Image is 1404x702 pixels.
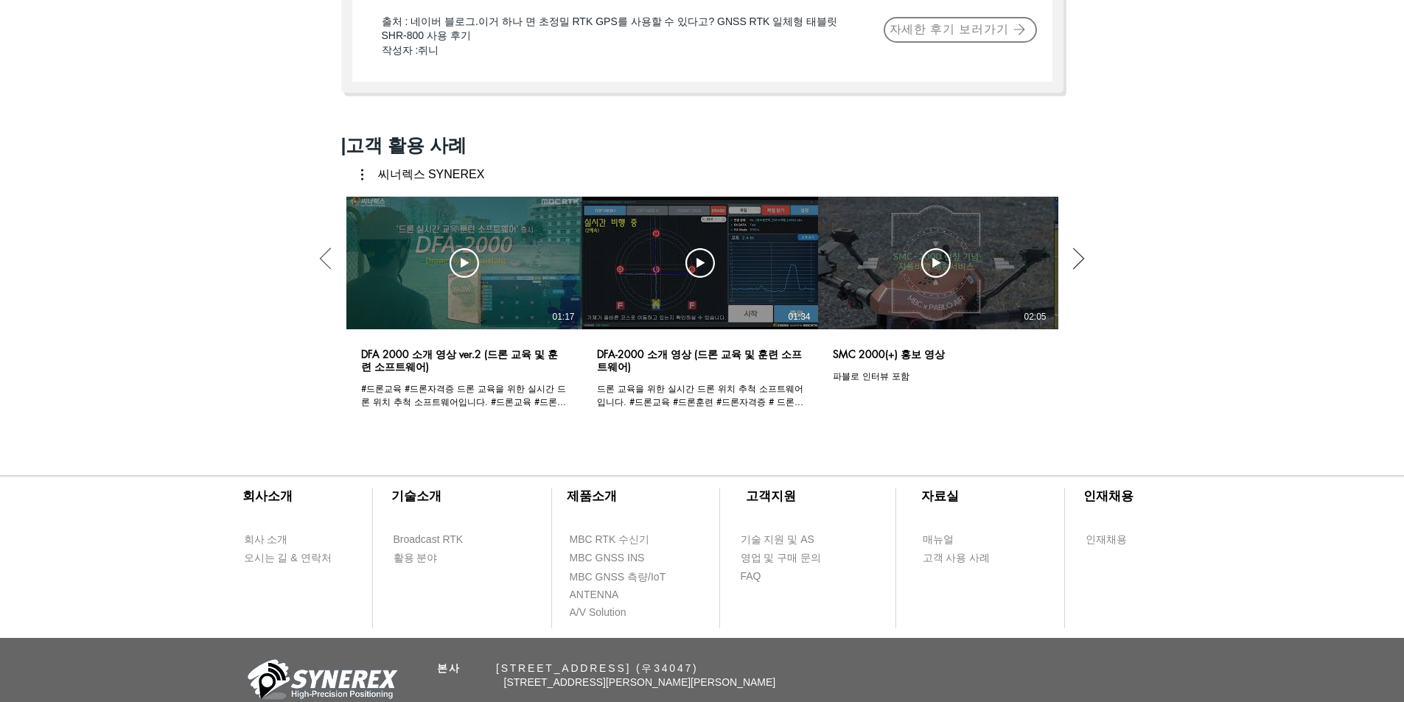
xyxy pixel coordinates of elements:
a: MBC GNSS INS [569,549,661,567]
span: 본사 [437,662,462,674]
span: 오시는 길 & 연락처 [244,551,332,566]
a: 이거 하나 면 초정밀 RTK GPS를 사용할 수 있다고? GNSS RTK 일체형 태블릿 [478,15,837,27]
a: MBC RTK 수신기 [569,530,680,549]
span: 고객 사용 사례 [923,551,991,566]
a: Broadcast RTK [393,530,478,549]
button: 동영상 보기 [921,248,951,278]
div: 드론 교육을 위한 실시간 드론 위치 추척 소프트웨어입니다. #드론교육 #드론훈련 #드론자격증 # 드론교육소프트웨어 # 드론시험 [597,382,803,410]
span: A/V Solution [570,606,626,620]
h3: DFA-2000 소개 영상 (드론 교육 및 훈련 소프트웨어) [597,347,803,374]
span: [STREET_ADDRESS][PERSON_NAME][PERSON_NAME] [504,676,776,688]
a: 고객 사용 사례 [922,549,1007,567]
a: 자세한 후기 보러가기 [884,17,1037,43]
a: 회사 소개 [243,530,328,549]
span: ​자료실 [921,489,959,503]
button: 동영상 보기 [450,248,479,278]
a: 활용 분야 [393,549,478,567]
a: A/V Solution [569,603,654,622]
button: DFA 2000 소개 영상 ver.2 (드론 교육 및 훈련 소프트웨어)#드론교육 #드론자격증 드론 교육을 위한 실시간 드론 위치 추척 소프트웨어입니다. #드론교육 #드론훈련 ... [346,329,582,410]
a: FAQ [740,567,825,586]
a: 영업 및 구매 문의 [740,549,825,567]
div: 02:05 [1024,312,1046,322]
a: 기술 지원 및 AS [740,530,851,549]
button: 다음 동영상 [1058,194,1099,326]
span: 영업 및 구매 문의 [741,551,822,566]
span: FAQ [741,569,761,584]
span: ​제품소개 [567,489,617,503]
iframe: Wix Chat [1131,238,1404,702]
main: "씨너렉스 SYNEREX" 채널 동영상 위젯 [306,157,1099,449]
span: Broadcast RTK [394,533,464,547]
div: "씨너렉스 SYNEREX" 채널 동영상 [346,194,1058,413]
span: 자세한 후기 보러가기 [890,22,1009,38]
div: 씨너렉스 SYNEREX [378,168,485,181]
div: #드론교육 #드론자격증 드론 교육을 위한 실시간 드론 위치 추척 소프트웨어입니다. #드론교육 #드론훈련 #드론자격증 # 드론교육소프트웨어 # 드론시험 [361,382,567,410]
button: 이전 동영상 [306,194,346,326]
span: ​고객지원 [746,489,796,503]
span: ​기술소개 [391,489,441,503]
button: More actions for 씨너렉스 SYNEREX [361,168,485,181]
a: 인재채용 [1085,530,1155,549]
button: DFA-2000 소개 영상 (드론 교육 및 훈련 소프트웨어)드론 교육을 위한 실시간 드론 위치 추척 소프트웨어입니다. #드론교육 #드론훈련 #드론자격증 # 드론교육소프트웨어 ... [582,329,818,410]
span: ​|고객 활용 사례 [341,135,467,155]
span: 작성자 : [382,44,439,56]
div: 파블로 인터뷰 포함 [833,369,1039,384]
div: 01:34 [788,312,810,322]
span: ANTENNA [570,588,619,603]
a: 매뉴얼 [922,530,1007,549]
span: 출처 : 네이버 블로그. [382,15,838,27]
span: 활용 분야 [394,551,438,566]
span: ​회사소개 [242,489,293,503]
span: MBC GNSS INS [570,551,645,566]
a: MBC GNSS 측량/IoT [569,568,698,586]
a: ANTENNA [569,586,654,604]
span: MBC RTK 수신기 [570,533,650,547]
h3: DFA 2000 소개 영상 ver.2 (드론 교육 및 훈련 소프트웨어) [361,347,567,374]
div: 01:17 [552,312,574,322]
span: MBC GNSS 측량/IoT [570,570,666,585]
a: SHR-800 사용 후기 [382,29,471,41]
span: ​인재채용 [1083,489,1134,503]
span: ​ [STREET_ADDRESS] (우34047) [437,662,699,674]
a: 쥐니 [418,44,439,56]
button: 동영상 보기 [685,248,715,278]
span: 회사 소개 [244,533,288,547]
h3: SMC 2000(+) 홍보 영상 [833,347,1039,362]
a: 오시는 길 & 연락처 [243,549,343,567]
span: 기술 지원 및 AS [741,533,814,547]
span: 인재채용 [1086,533,1127,547]
button: SMC 2000(+) 홍보 영상파블로 인터뷰 포함 [818,329,1054,384]
span: 매뉴얼 [923,533,954,547]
